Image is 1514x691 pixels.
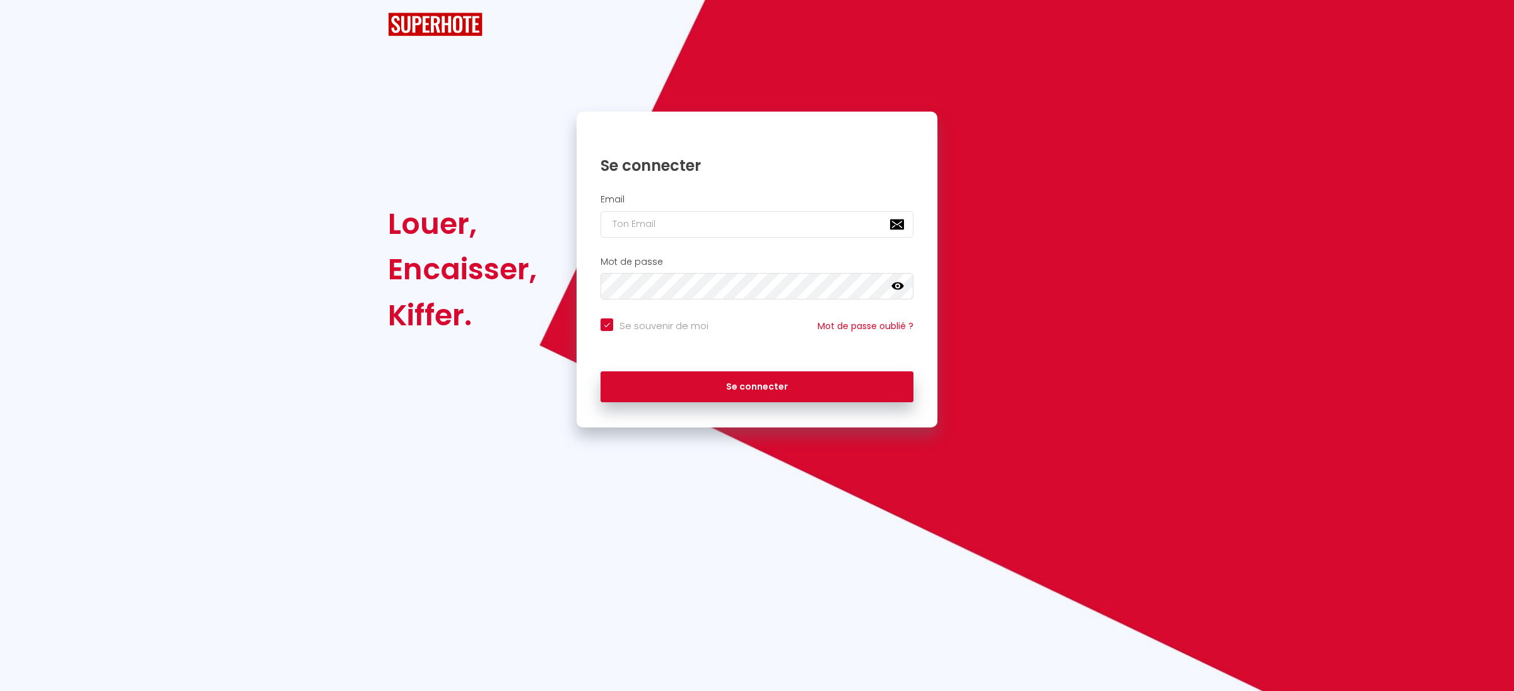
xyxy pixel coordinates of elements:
h2: Email [601,194,913,205]
div: Kiffer. [388,293,537,338]
input: Ton Email [601,211,913,238]
button: Se connecter [601,371,913,403]
h2: Mot de passe [601,257,913,267]
h1: Se connecter [601,156,913,175]
img: SuperHote logo [388,13,483,36]
div: Louer, [388,201,537,247]
div: Encaisser, [388,247,537,292]
a: Mot de passe oublié ? [818,320,913,332]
